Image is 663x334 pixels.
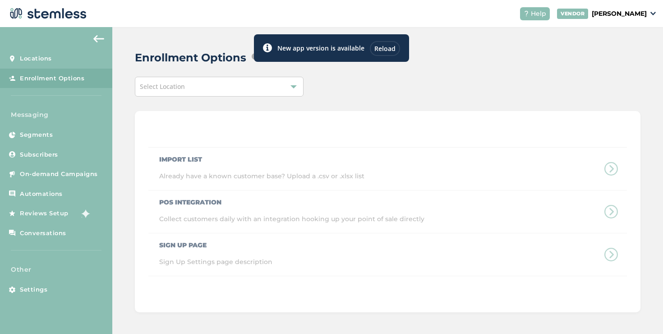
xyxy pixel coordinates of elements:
div: VENDOR [557,9,588,19]
img: icon-info-236977d2.svg [252,53,258,60]
span: Subscribers [20,150,58,159]
img: icon-arrow-back-accent-c549486e.svg [93,35,104,42]
span: Locations [20,54,52,63]
span: Reviews Setup [20,209,69,218]
iframe: Chat Widget [618,291,663,334]
img: logo-dark-0685b13c.svg [7,5,87,23]
img: icon_down-arrow-small-66adaf34.svg [650,12,656,15]
img: icon-toast-info-b13014a2.svg [263,43,272,52]
span: Conversations [20,229,66,238]
img: glitter-stars-b7820f95.gif [75,204,93,223]
img: icon-help-white-03924b79.svg [524,11,529,16]
span: Automations [20,190,63,199]
span: On-demand Campaigns [20,170,98,179]
span: Select Location [140,82,185,91]
div: Reload [370,41,400,56]
label: New app version is available [277,43,364,53]
span: Segments [20,130,53,139]
span: Settings [20,285,47,294]
p: [PERSON_NAME] [592,9,647,19]
h2: Enrollment Options [135,50,246,66]
span: Enrollment Options [20,74,84,83]
span: Help [531,9,546,19]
